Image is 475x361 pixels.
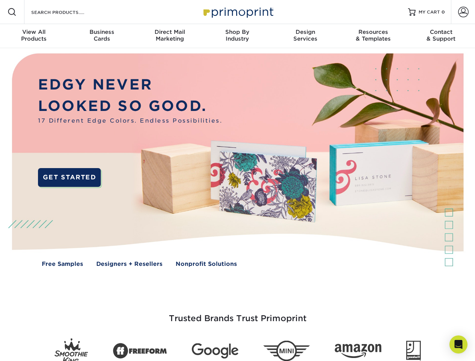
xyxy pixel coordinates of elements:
div: Open Intercom Messenger [449,335,467,353]
div: Services [272,29,339,42]
div: Cards [68,29,135,42]
img: Primoprint [200,4,275,20]
h3: Trusted Brands Trust Primoprint [18,296,458,332]
div: & Support [407,29,475,42]
p: LOOKED SO GOOD. [38,96,222,117]
a: BusinessCards [68,24,135,48]
img: Google [192,343,238,359]
span: 17 Different Edge Colors. Endless Possibilities. [38,117,222,125]
span: MY CART [419,9,440,15]
span: Shop By [203,29,271,35]
a: Contact& Support [407,24,475,48]
a: DesignServices [272,24,339,48]
a: Resources& Templates [339,24,407,48]
a: Nonprofit Solutions [176,260,237,268]
span: 0 [442,9,445,15]
span: Design [272,29,339,35]
div: Industry [203,29,271,42]
a: Designers + Resellers [96,260,162,268]
span: Resources [339,29,407,35]
img: Goodwill [406,341,421,361]
span: Direct Mail [136,29,203,35]
iframe: Google Customer Reviews [2,338,64,358]
div: & Templates [339,29,407,42]
a: Free Samples [42,260,83,268]
input: SEARCH PRODUCTS..... [30,8,104,17]
a: GET STARTED [38,168,101,187]
span: Business [68,29,135,35]
a: Direct MailMarketing [136,24,203,48]
img: Amazon [335,344,381,358]
div: Marketing [136,29,203,42]
p: EDGY NEVER [38,74,222,96]
a: Shop ByIndustry [203,24,271,48]
span: Contact [407,29,475,35]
